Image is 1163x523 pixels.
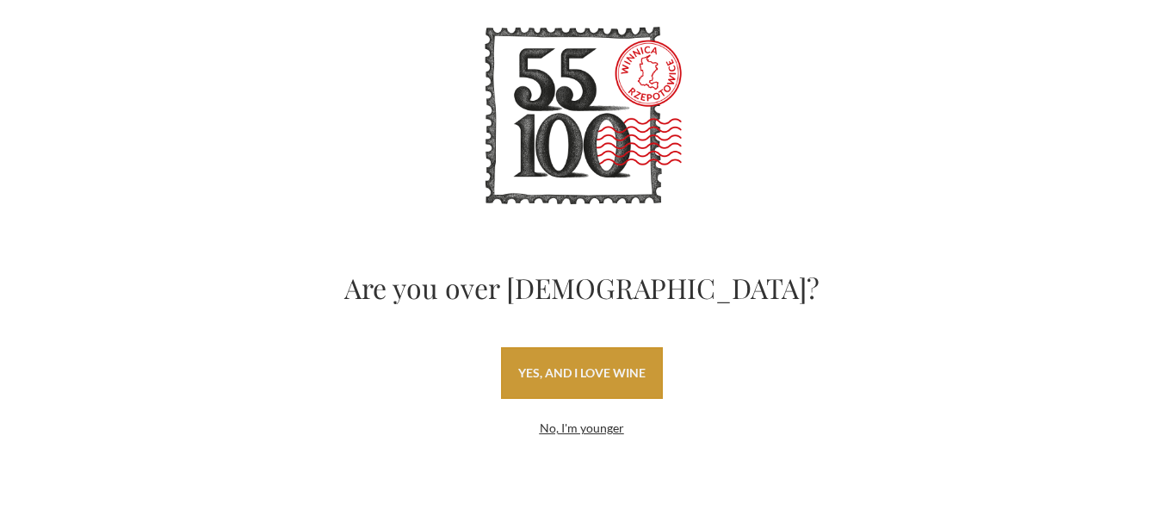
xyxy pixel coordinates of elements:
[479,14,685,221] img: 55-100 Logotype - postage stamp with the code 55-100 inside
[344,269,820,306] font: Are you over [DEMOGRAPHIC_DATA]?
[518,365,646,380] font: yes, and I love wine
[540,420,624,435] a: No, I'm younger
[501,347,663,399] a: yes, and I love wine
